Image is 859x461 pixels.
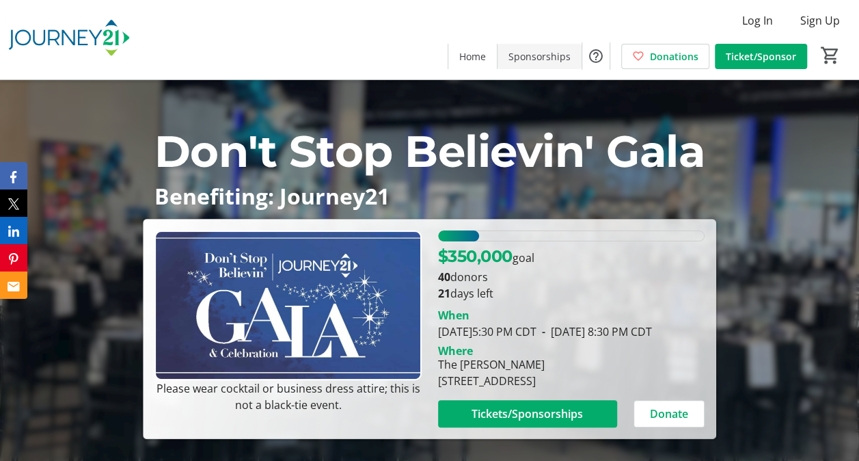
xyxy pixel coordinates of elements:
div: 15.491217142857144% of fundraising goal reached [438,230,705,241]
p: donors [438,269,705,285]
button: Tickets/Sponsorships [438,400,617,427]
img: Campaign CTA Media Photo [154,230,421,380]
a: Sponsorships [497,44,582,69]
p: Benefiting: Journey21 [154,184,705,208]
a: Ticket/Sponsor [715,44,807,69]
span: $350,000 [438,246,513,266]
p: Don't Stop Believin' Gala [154,118,705,184]
div: [STREET_ADDRESS] [438,373,545,389]
p: goal [438,244,534,269]
span: [DATE] 5:30 PM CDT [438,324,536,339]
span: [DATE] 8:30 PM CDT [536,324,652,339]
span: Tickets/Sponsorships [472,406,583,422]
span: Sign Up [800,12,840,29]
div: Where [438,345,473,356]
b: 40 [438,269,450,285]
button: Donate [633,400,705,427]
a: Donations [621,44,709,69]
div: The [PERSON_NAME] [438,356,545,373]
span: Donations [650,49,698,64]
button: Help [582,42,610,70]
span: Ticket/Sponsor [726,49,796,64]
span: Sponsorships [508,49,571,64]
img: Journey21's Logo [8,5,130,74]
button: Cart [818,43,843,68]
span: 21 [438,286,450,301]
span: Donate [650,406,688,422]
p: Please wear cocktail or business dress attire; this is not a black-tie event. [154,380,421,413]
span: Home [459,49,486,64]
a: Home [448,44,497,69]
p: days left [438,285,705,302]
span: - [536,324,551,339]
button: Sign Up [789,10,851,31]
div: When [438,307,469,324]
button: Log In [731,10,784,31]
span: Log In [742,12,773,29]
